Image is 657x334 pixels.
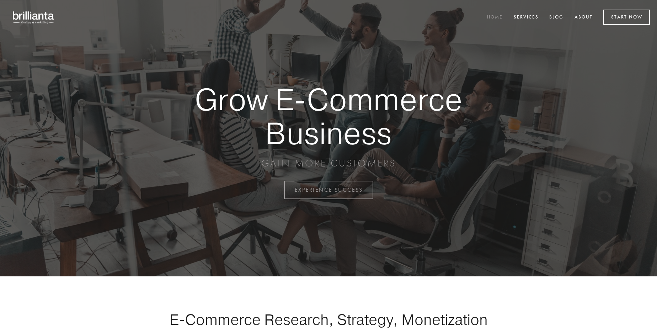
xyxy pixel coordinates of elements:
a: Start Now [603,10,650,25]
img: brillianta - research, strategy, marketing [7,7,60,28]
h1: E-Commerce Research, Strategy, Monetization [147,311,510,328]
a: Home [482,12,507,23]
a: Services [509,12,543,23]
p: GAIN MORE CUSTOMERS [170,157,487,170]
strong: Grow E-Commerce Business [170,83,487,150]
a: About [570,12,597,23]
a: Blog [545,12,568,23]
a: EXPERIENCE SUCCESS [284,181,373,199]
